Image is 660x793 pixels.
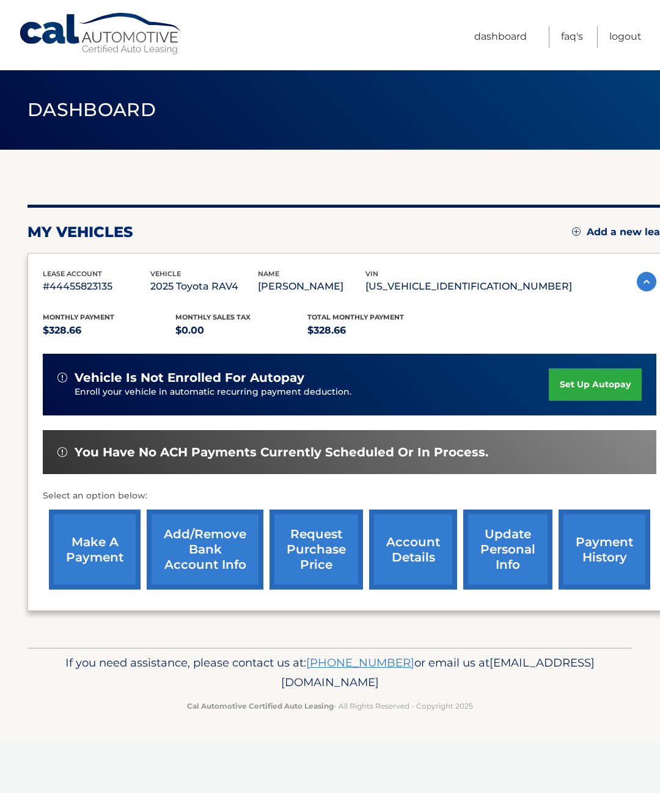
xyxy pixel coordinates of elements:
[258,269,279,278] span: name
[269,510,363,590] a: request purchase price
[258,278,365,295] p: [PERSON_NAME]
[43,278,150,295] p: #44455823135
[28,223,133,241] h2: my vehicles
[43,489,656,503] p: Select an option below:
[75,445,488,460] span: You have no ACH payments currently scheduled or in process.
[18,12,183,56] a: Cal Automotive
[43,313,114,321] span: Monthly Payment
[637,272,656,291] img: accordion-active.svg
[43,269,102,278] span: lease account
[75,370,304,386] span: vehicle is not enrolled for autopay
[365,269,378,278] span: vin
[463,510,552,590] a: update personal info
[57,447,67,457] img: alert-white.svg
[609,26,642,48] a: Logout
[147,510,263,590] a: Add/Remove bank account info
[306,656,414,670] a: [PHONE_NUMBER]
[175,322,308,339] p: $0.00
[187,701,334,711] strong: Cal Automotive Certified Auto Leasing
[175,313,251,321] span: Monthly sales Tax
[474,26,527,48] a: Dashboard
[150,269,181,278] span: vehicle
[307,322,440,339] p: $328.66
[28,98,156,121] span: Dashboard
[559,510,650,590] a: payment history
[75,386,549,399] p: Enroll your vehicle in automatic recurring payment deduction.
[49,510,141,590] a: make a payment
[281,656,595,689] span: [EMAIL_ADDRESS][DOMAIN_NAME]
[365,278,572,295] p: [US_VEHICLE_IDENTIFICATION_NUMBER]
[57,373,67,382] img: alert-white.svg
[369,510,457,590] a: account details
[561,26,583,48] a: FAQ's
[46,700,614,712] p: - All Rights Reserved - Copyright 2025
[549,368,642,401] a: set up autopay
[43,322,175,339] p: $328.66
[572,227,581,236] img: add.svg
[46,653,614,692] p: If you need assistance, please contact us at: or email us at
[150,278,258,295] p: 2025 Toyota RAV4
[307,313,404,321] span: Total Monthly Payment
